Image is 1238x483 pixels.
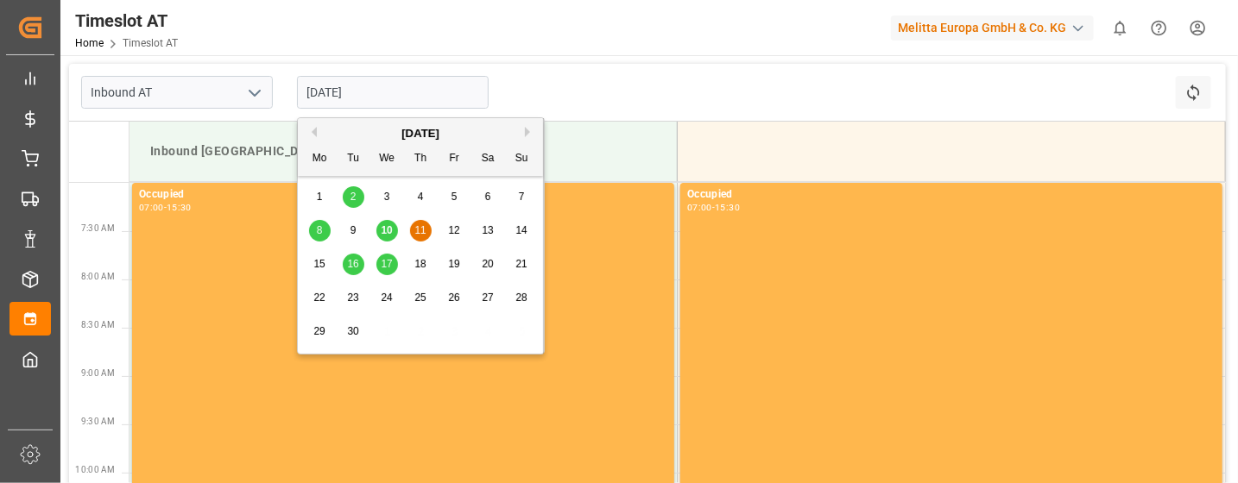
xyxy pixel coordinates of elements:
div: Timeslot AT [75,8,178,34]
div: Choose Friday, September 19th, 2025 [444,254,465,275]
div: Melitta Europa GmbH & Co. KG [891,16,1094,41]
div: Choose Monday, September 15th, 2025 [309,254,331,275]
div: Choose Wednesday, September 17th, 2025 [376,254,398,275]
button: Previous Month [306,127,317,137]
span: 28 [515,292,527,304]
div: - [712,204,715,211]
div: - [164,204,167,211]
div: Su [511,148,533,170]
span: 7 [519,191,525,203]
span: 13 [482,224,493,236]
div: Choose Thursday, September 18th, 2025 [410,254,432,275]
span: 17 [381,258,392,270]
div: Choose Saturday, September 6th, 2025 [477,186,499,208]
span: 18 [414,258,426,270]
span: 2 [351,191,357,203]
div: Inbound [GEOGRAPHIC_DATA] [143,135,663,167]
span: 3 [384,191,390,203]
div: Choose Thursday, September 11th, 2025 [410,220,432,241]
div: Choose Tuesday, September 30th, 2025 [343,321,364,342]
span: 8 [317,224,323,236]
div: Choose Saturday, September 20th, 2025 [477,254,499,275]
div: 07:00 [687,204,712,211]
span: 1 [317,191,323,203]
div: Choose Wednesday, September 10th, 2025 [376,220,398,241]
span: 11 [414,224,426,236]
div: Choose Wednesday, September 24th, 2025 [376,287,398,309]
div: Sa [477,148,499,170]
button: open menu [241,79,267,106]
div: Tu [343,148,364,170]
div: Choose Tuesday, September 9th, 2025 [343,220,364,241]
button: Melitta Europa GmbH & Co. KG [891,11,1101,44]
div: Choose Tuesday, September 16th, 2025 [343,254,364,275]
div: Choose Thursday, September 25th, 2025 [410,287,432,309]
span: 15 [313,258,325,270]
span: 9:00 AM [81,368,115,378]
span: 8:30 AM [81,320,115,329]
div: We [376,148,398,170]
input: DD-MM-YYYY [297,76,489,109]
span: 16 [347,258,358,270]
span: 26 [448,292,459,304]
div: Fr [444,148,465,170]
span: 10:00 AM [75,465,115,474]
button: Next Month [525,127,535,137]
a: Home [75,37,104,49]
div: Choose Friday, September 5th, 2025 [444,186,465,208]
span: 9 [351,224,357,236]
div: Occupied [687,186,1216,204]
div: 15:30 [167,204,192,211]
span: 4 [418,191,424,203]
span: 19 [448,258,459,270]
span: 23 [347,292,358,304]
button: Help Center [1140,9,1178,47]
div: Choose Friday, September 26th, 2025 [444,287,465,309]
div: Choose Sunday, September 14th, 2025 [511,220,533,241]
div: Choose Saturday, September 13th, 2025 [477,220,499,241]
span: 10 [381,224,392,236]
span: 21 [515,258,527,270]
div: Choose Tuesday, September 2nd, 2025 [343,186,364,208]
div: 07:00 [139,204,164,211]
div: Choose Monday, September 22nd, 2025 [309,287,331,309]
div: [DATE] [298,125,543,142]
span: 6 [485,191,491,203]
div: Choose Monday, September 1st, 2025 [309,186,331,208]
div: Choose Sunday, September 21st, 2025 [511,254,533,275]
span: 22 [313,292,325,304]
div: Choose Sunday, September 7th, 2025 [511,186,533,208]
span: 14 [515,224,527,236]
div: month 2025-09 [303,180,539,348]
span: 9:30 AM [81,417,115,426]
span: 5 [452,191,458,203]
span: 29 [313,325,325,337]
div: Choose Wednesday, September 3rd, 2025 [376,186,398,208]
span: 30 [347,325,358,337]
div: Choose Friday, September 12th, 2025 [444,220,465,241]
span: 27 [482,292,493,304]
div: Choose Saturday, September 27th, 2025 [477,287,499,309]
span: 24 [381,292,392,304]
div: Choose Monday, September 29th, 2025 [309,321,331,342]
div: Th [410,148,432,170]
div: Choose Sunday, September 28th, 2025 [511,287,533,309]
div: Choose Thursday, September 4th, 2025 [410,186,432,208]
div: Mo [309,148,331,170]
span: 25 [414,292,426,304]
div: 15:30 [715,204,740,211]
span: 8:00 AM [81,272,115,281]
span: 20 [482,258,493,270]
button: show 0 new notifications [1101,9,1140,47]
div: Occupied [139,186,667,204]
div: Choose Monday, September 8th, 2025 [309,220,331,241]
div: Choose Tuesday, September 23rd, 2025 [343,287,364,309]
span: 7:30 AM [81,223,115,233]
span: 12 [448,224,459,236]
input: Type to search/select [81,76,273,109]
